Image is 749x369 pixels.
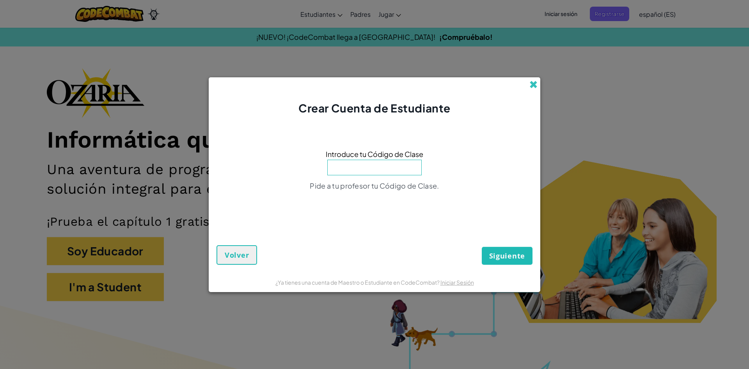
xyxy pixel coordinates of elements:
[298,101,451,115] span: Crear Cuenta de Estudiante
[310,181,439,190] span: Pide a tu profesor tu Código de Clase.
[489,251,525,260] span: Siguiente
[326,148,423,160] span: Introduce tu Código de Clase
[440,279,474,286] a: Iniciar Sesión
[217,245,257,265] button: Volver
[482,247,532,265] button: Siguiente
[225,250,249,260] span: Volver
[275,279,440,286] span: ¿Ya tienes una cuenta de Maestro o Estudiante en CodeCombat?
